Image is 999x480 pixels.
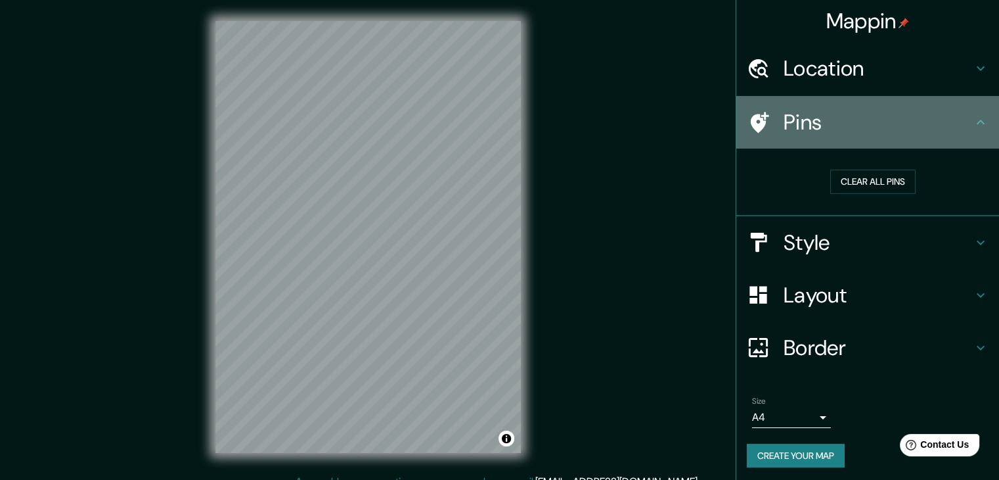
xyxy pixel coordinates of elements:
button: Clear all pins [830,170,916,194]
div: Layout [736,269,999,322]
div: Border [736,322,999,374]
h4: Border [784,335,973,361]
div: A4 [752,407,831,428]
canvas: Map [215,21,521,453]
button: Create your map [747,444,845,468]
div: Location [736,42,999,95]
img: pin-icon.png [899,18,909,28]
h4: Style [784,229,973,256]
label: Size [752,395,766,406]
h4: Layout [784,282,973,308]
div: Style [736,216,999,269]
h4: Location [784,55,973,82]
div: Pins [736,96,999,149]
h4: Mappin [826,8,910,34]
iframe: Help widget launcher [882,429,985,466]
h4: Pins [784,109,973,135]
button: Toggle attribution [499,431,514,446]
